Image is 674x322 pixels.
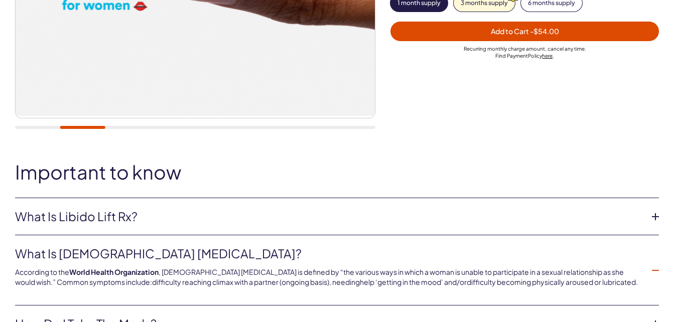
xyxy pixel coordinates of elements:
span: difficulty reaching climax with a partner (ongoing basis), needing [152,277,360,286]
span: Add to Cart [491,27,559,36]
span: difficulty becoming physically aroused or lubricated. [467,277,638,286]
div: Recurring monthly charge amount , cancel any time. Policy . [390,45,659,59]
p: According to the , [DEMOGRAPHIC_DATA] [MEDICAL_DATA] is defined by “the various ways in which a w... [15,267,643,287]
button: Add to Cart -$54.00 [390,22,659,41]
span: - $54.00 [530,27,559,36]
span: help ‘getting in the mood’ and/or [360,277,467,286]
a: What is Libido Lift Rx? [15,208,643,225]
a: here [542,53,553,59]
a: World Health Organization [69,267,159,276]
h2: Important to know [15,162,659,183]
span: Find Payment [495,53,528,59]
a: What is [DEMOGRAPHIC_DATA] [MEDICAL_DATA]? [15,245,643,262]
